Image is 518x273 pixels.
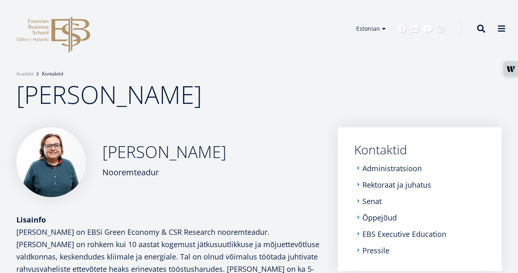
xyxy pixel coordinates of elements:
[42,70,63,78] a: Kontaktid
[354,144,485,156] a: Kontaktid
[410,25,418,33] a: Linkedin
[362,246,389,255] a: Pressile
[362,181,431,189] a: Rektoraat ja juhatus
[362,197,382,205] a: Senat
[436,25,444,33] a: Instagram
[102,142,226,162] h2: [PERSON_NAME]
[16,127,86,197] img: Hira Wajahat Malik
[16,70,34,78] a: Avaleht
[16,78,202,111] span: [PERSON_NAME]
[398,25,406,33] a: Facebook
[362,230,446,238] a: EBS Executive Education
[423,25,432,33] a: Youtube
[362,164,422,172] a: Administratsioon
[16,213,321,226] div: Lisainfo
[102,166,226,179] div: Nooremteadur
[362,213,397,222] a: Õppejõud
